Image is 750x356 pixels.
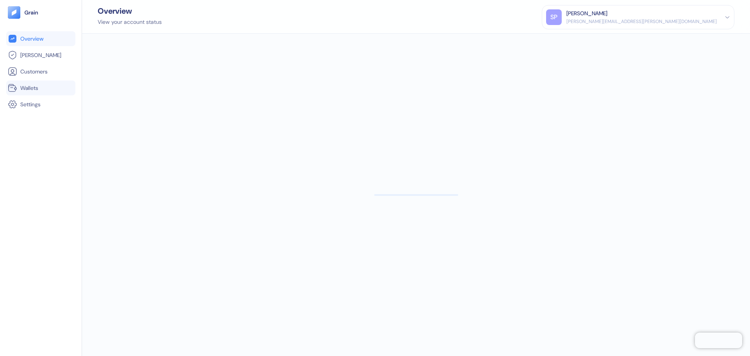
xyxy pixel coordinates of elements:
[20,68,48,75] span: Customers
[20,100,41,108] span: Settings
[695,333,742,348] iframe: Chatra live chat
[566,9,607,18] div: [PERSON_NAME]
[20,51,61,59] span: [PERSON_NAME]
[8,100,74,109] a: Settings
[20,35,43,43] span: Overview
[8,34,74,43] a: Overview
[8,6,20,19] img: logo-tablet-V2.svg
[20,84,38,92] span: Wallets
[98,18,162,26] div: View your account status
[24,10,39,15] img: logo
[8,50,74,60] a: [PERSON_NAME]
[8,67,74,76] a: Customers
[98,7,162,15] div: Overview
[566,18,717,25] div: [PERSON_NAME][EMAIL_ADDRESS][PERSON_NAME][DOMAIN_NAME]
[546,9,562,25] div: SP
[8,83,74,93] a: Wallets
